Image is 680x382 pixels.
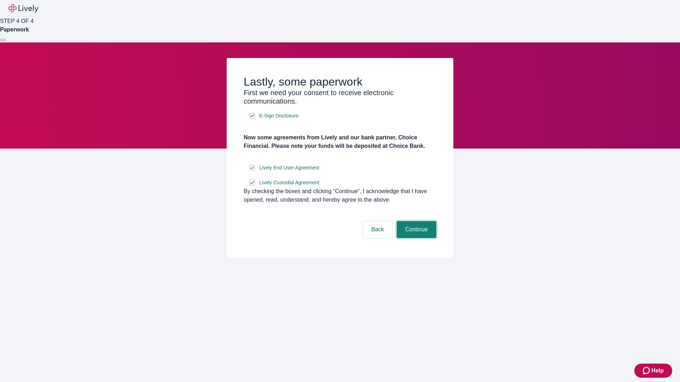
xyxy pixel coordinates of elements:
button: Back [363,221,392,238]
h2: Lastly, some paperwork [244,75,436,88]
button: Continue [397,221,436,238]
button: Zendesk support iconHelp [634,364,672,378]
h3: First we need your consent to receive electronic communications. [244,88,436,105]
svg: Zendesk support icon [643,366,651,375]
a: e-sign disclosure document [258,111,300,120]
h4: Now some agreements from Lively and our bank partner, Choice Financial. Please note your funds wi... [244,133,436,150]
a: e-sign disclosure document [258,163,321,172]
img: Lively [8,4,38,13]
div: By checking the boxes and clicking “Continue", I acknowledge that I have opened, read, understand... [244,187,436,204]
span: E-Sign Disclosure [259,112,299,120]
span: Help [651,366,664,375]
span: Lively Custodial Agreement [259,179,319,186]
span: Lively End User Agreement [259,164,319,172]
a: e-sign disclosure document [258,178,321,187]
